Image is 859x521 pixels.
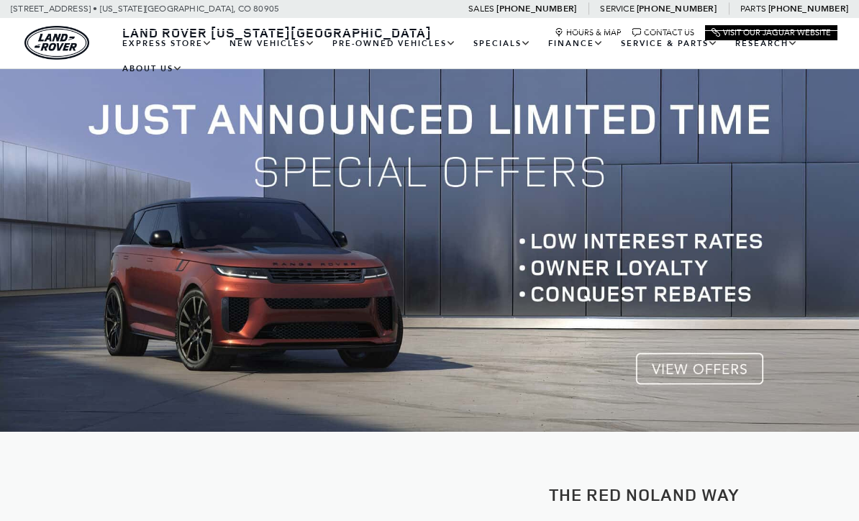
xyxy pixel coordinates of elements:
a: Contact Us [632,28,694,37]
h2: The Red Noland Way [440,485,848,504]
a: Service & Parts [612,31,727,56]
span: Sales [468,4,494,14]
span: Land Rover [US_STATE][GEOGRAPHIC_DATA] [122,24,432,41]
nav: Main Navigation [114,31,837,81]
a: Finance [540,31,612,56]
a: Visit Our Jaguar Website [712,28,831,37]
span: Parts [740,4,766,14]
a: land-rover [24,26,89,60]
a: [STREET_ADDRESS] • [US_STATE][GEOGRAPHIC_DATA], CO 80905 [11,4,279,14]
span: Service [600,4,634,14]
a: Hours & Map [555,28,622,37]
a: [PHONE_NUMBER] [768,3,848,14]
a: Pre-Owned Vehicles [324,31,465,56]
img: Land Rover [24,26,89,60]
a: Specials [465,31,540,56]
a: [PHONE_NUMBER] [637,3,717,14]
a: [PHONE_NUMBER] [496,3,576,14]
a: New Vehicles [221,31,324,56]
a: Research [727,31,806,56]
a: EXPRESS STORE [114,31,221,56]
a: About Us [114,56,191,81]
a: Land Rover [US_STATE][GEOGRAPHIC_DATA] [114,24,440,41]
